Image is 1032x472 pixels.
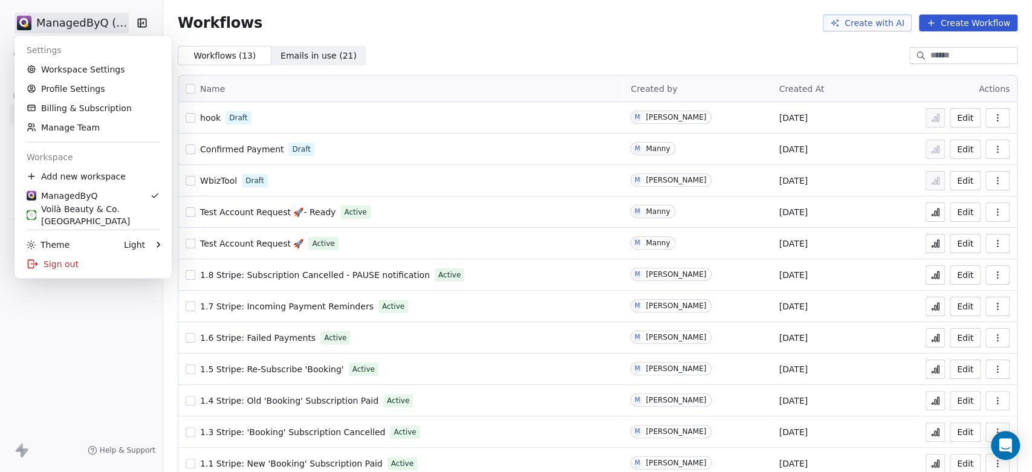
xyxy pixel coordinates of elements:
div: Workspace [19,147,167,167]
div: ManagedByQ [27,190,97,202]
a: Manage Team [19,118,167,137]
div: Voilà Beauty & Co. [GEOGRAPHIC_DATA] [27,203,160,227]
img: Stripe.png [27,191,36,201]
div: Add new workspace [19,167,167,186]
a: Workspace Settings [19,60,167,79]
img: Voila_Beauty_And_Co_Logo.png [27,210,36,220]
a: Billing & Subscription [19,99,167,118]
div: Theme [27,239,70,251]
div: Settings [19,40,167,60]
a: Profile Settings [19,79,167,99]
div: Light [124,239,145,251]
div: Sign out [19,254,167,274]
